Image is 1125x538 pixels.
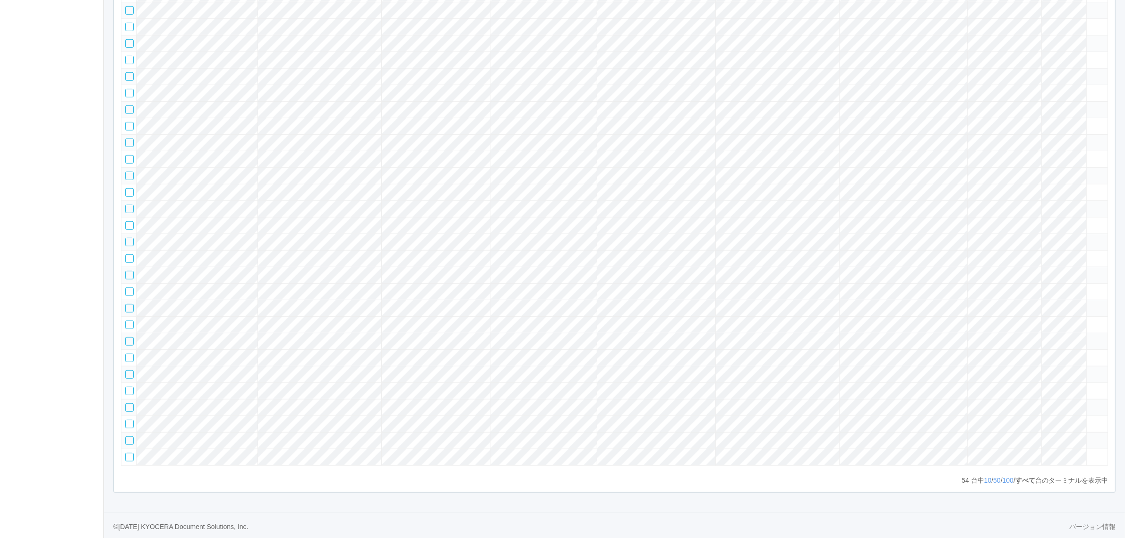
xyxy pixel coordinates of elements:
[1015,477,1035,484] span: すべて
[984,477,992,484] a: 10
[993,477,1001,484] a: 50
[962,476,1108,486] p: 台中 / / / 台のターミナルを表示中
[962,477,970,484] span: 54
[1003,477,1013,484] a: 100
[113,523,249,530] span: © [DATE] KYOCERA Document Solutions, Inc.
[1069,522,1116,532] a: バージョン情報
